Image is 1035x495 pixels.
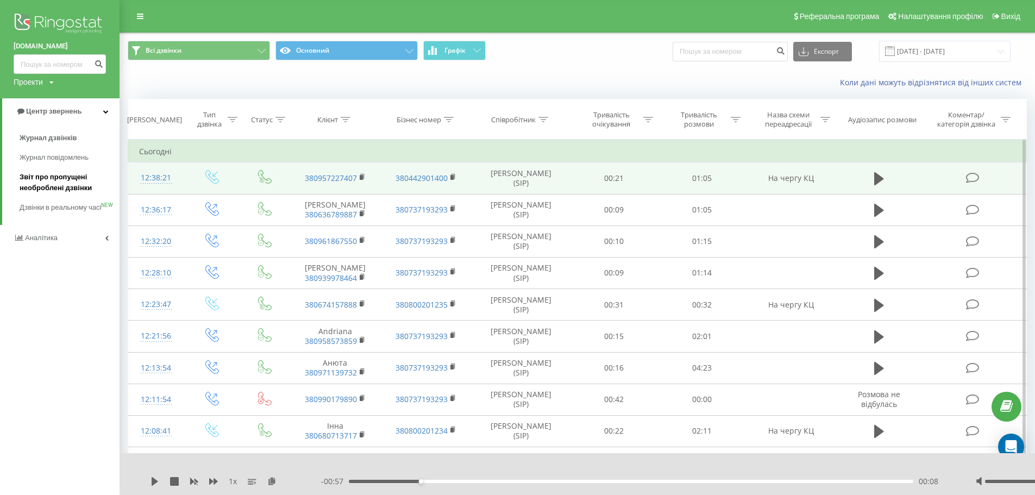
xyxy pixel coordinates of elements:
img: Ringostat logo [14,11,106,38]
a: 380674157888 [305,299,357,310]
a: 380958573859 [305,336,357,346]
span: Всі дзвінки [146,46,181,55]
td: 00:10 [570,225,657,257]
td: 00:42 [570,384,657,415]
button: Основний [275,41,418,60]
div: Аудіозапис розмови [848,115,917,124]
td: [PERSON_NAME] (SIP) [472,321,570,352]
td: 00:32 [658,289,745,321]
a: 380737193293 [396,267,448,278]
td: [PERSON_NAME] (SIP) [472,289,570,321]
a: 380737193293 [396,362,448,373]
button: Графік [423,41,486,60]
td: 00:24 [570,447,657,479]
td: Сьогодні [128,141,1027,162]
div: Назва схеми переадресації [760,110,818,129]
td: [PERSON_NAME] (SIP) [472,194,570,225]
td: [PERSON_NAME] (SIP) [472,384,570,415]
td: 00:09 [570,257,657,289]
div: 12:08:41 [139,421,173,442]
td: [PERSON_NAME] (SIP) [472,225,570,257]
div: Accessibility label [418,479,423,484]
td: 00:22 [570,415,657,447]
span: Журнал повідомлень [20,152,89,163]
a: 380971139732 [305,367,357,378]
span: Центр звернень [26,107,81,115]
td: [PERSON_NAME] [290,194,381,225]
div: Статус [251,115,273,124]
span: Журнал дзвінків [20,133,77,143]
td: 00:00 [658,384,745,415]
a: [DOMAIN_NAME] [14,41,106,52]
div: 12:05:30 [139,452,173,473]
span: 00:08 [919,476,938,487]
div: 12:11:54 [139,389,173,410]
div: 12:23:47 [139,294,173,315]
div: 12:38:21 [139,167,173,189]
span: Налаштування профілю [898,12,983,21]
a: 380939978464 [305,273,357,283]
button: Всі дзвінки [128,41,270,60]
div: 12:21:56 [139,325,173,347]
td: 04:23 [658,352,745,384]
span: Вихід [1001,12,1020,21]
td: [PERSON_NAME] (SIP) [472,447,570,479]
a: 380737193293 [396,236,448,246]
td: 02:01 [658,321,745,352]
a: 380636789887 [305,209,357,220]
td: 01:15 [658,225,745,257]
a: 380957227407 [305,173,357,183]
div: 12:28:10 [139,262,173,284]
a: 380737193293 [396,204,448,215]
span: Розмова не відбулась [858,389,900,409]
div: Клієнт [317,115,338,124]
a: 380680713717 [305,430,357,441]
a: 380800201235 [396,299,448,310]
span: Графік [444,47,466,54]
div: 12:32:20 [139,231,173,252]
div: Бізнес номер [397,115,441,124]
a: Дзвінки в реальному часіNEW [20,198,120,217]
a: Центр звернень [2,98,120,124]
td: [PERSON_NAME] [290,257,381,289]
span: Звіт про пропущені необроблені дзвінки [20,172,114,193]
button: Експорт [793,42,852,61]
div: Open Intercom Messenger [998,434,1024,460]
td: На чергу КЦ [745,415,837,447]
div: Коментар/категорія дзвінка [934,110,998,129]
div: 12:13:54 [139,358,173,379]
a: 380961867550 [305,236,357,246]
a: 380442901400 [396,173,448,183]
td: 00:15 [570,321,657,352]
a: Коли дані можуть відрізнятися вiд інших систем [840,77,1027,87]
a: Звіт про пропущені необроблені дзвінки [20,167,120,198]
td: 01:05 [658,162,745,194]
div: Тип дзвінка [194,110,225,129]
div: Тривалість розмови [670,110,728,129]
span: Дзвінки в реальному часі [20,202,101,213]
div: Проекти [14,77,43,87]
td: 01:05 [658,194,745,225]
td: 02:11 [658,415,745,447]
td: Andriana [290,321,381,352]
input: Пошук за номером [673,42,788,61]
td: [PERSON_NAME] (SIP) [472,257,570,289]
td: 00:09 [570,194,657,225]
td: На чергу КЦ [745,447,837,479]
td: На чергу КЦ [745,289,837,321]
input: Пошук за номером [14,54,106,74]
td: На чергу КЦ [745,162,837,194]
td: [PERSON_NAME] (SIP) [472,415,570,447]
a: 380800201234 [396,425,448,436]
td: 01:14 [658,257,745,289]
td: [PERSON_NAME] (SIP) [472,352,570,384]
a: Журнал повідомлень [20,148,120,167]
td: 00:21 [570,162,657,194]
span: - 00:57 [321,476,349,487]
div: 12:36:17 [139,199,173,221]
td: [PERSON_NAME] (SIP) [472,162,570,194]
a: 380737193293 [396,394,448,404]
td: 00:16 [570,352,657,384]
span: Реферальна програма [800,12,880,21]
span: 1 x [229,476,237,487]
